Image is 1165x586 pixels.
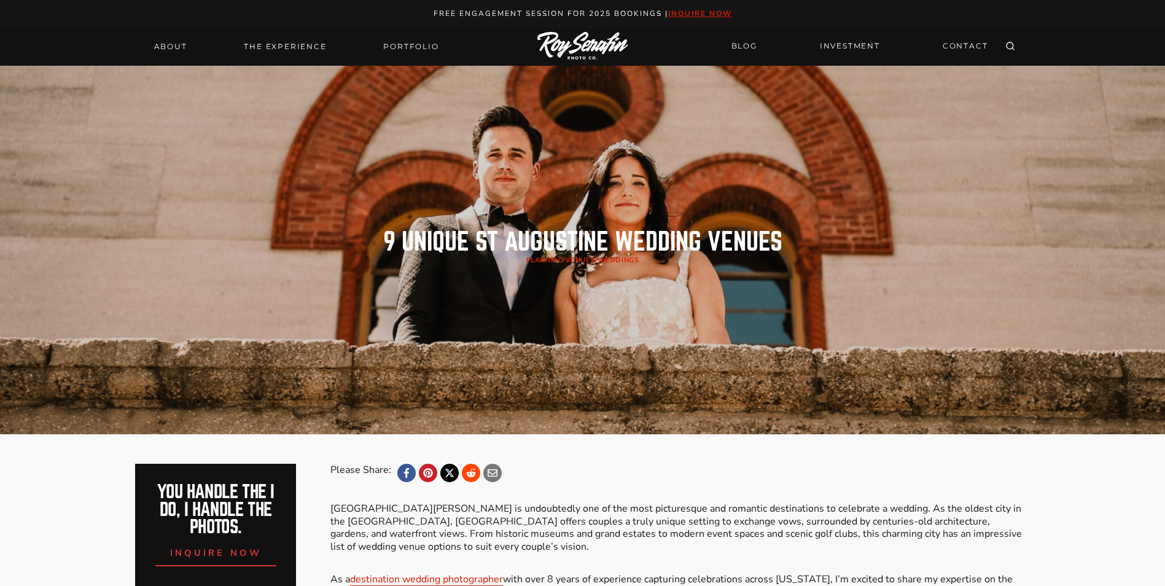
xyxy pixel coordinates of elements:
a: destination wedding photographer [350,572,503,586]
h2: You handle the i do, I handle the photos. [149,483,283,536]
span: inquire now [170,547,262,559]
a: Reddit [462,464,480,482]
a: BLOG [724,36,765,57]
div: Please Share: [330,464,391,482]
nav: Primary Navigation [147,38,446,55]
a: Facebook [397,464,416,482]
a: planning [526,256,563,265]
a: Weddings [598,256,639,265]
h1: 9 unique St Augustine Wedding Venues [383,230,782,254]
span: / / [526,256,639,265]
a: inquire now [155,536,277,566]
button: View Search Form [1002,38,1019,55]
a: CONTACT [935,36,996,57]
a: INVESTMENT [812,36,887,57]
a: Pinterest [419,464,437,482]
a: Venues [566,256,595,265]
p: [GEOGRAPHIC_DATA][PERSON_NAME] is undoubtedly one of the most picturesque and romantic destinatio... [330,502,1029,553]
img: Logo of Roy Serafin Photo Co., featuring stylized text in white on a light background, representi... [537,32,628,61]
a: Email [483,464,502,482]
nav: Secondary Navigation [724,36,996,57]
a: THE EXPERIENCE [236,38,333,55]
a: inquire now [668,9,732,18]
a: About [147,38,195,55]
p: Free engagement session for 2025 Bookings | [14,7,1152,20]
a: X [440,464,459,482]
a: Portfolio [376,38,446,55]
